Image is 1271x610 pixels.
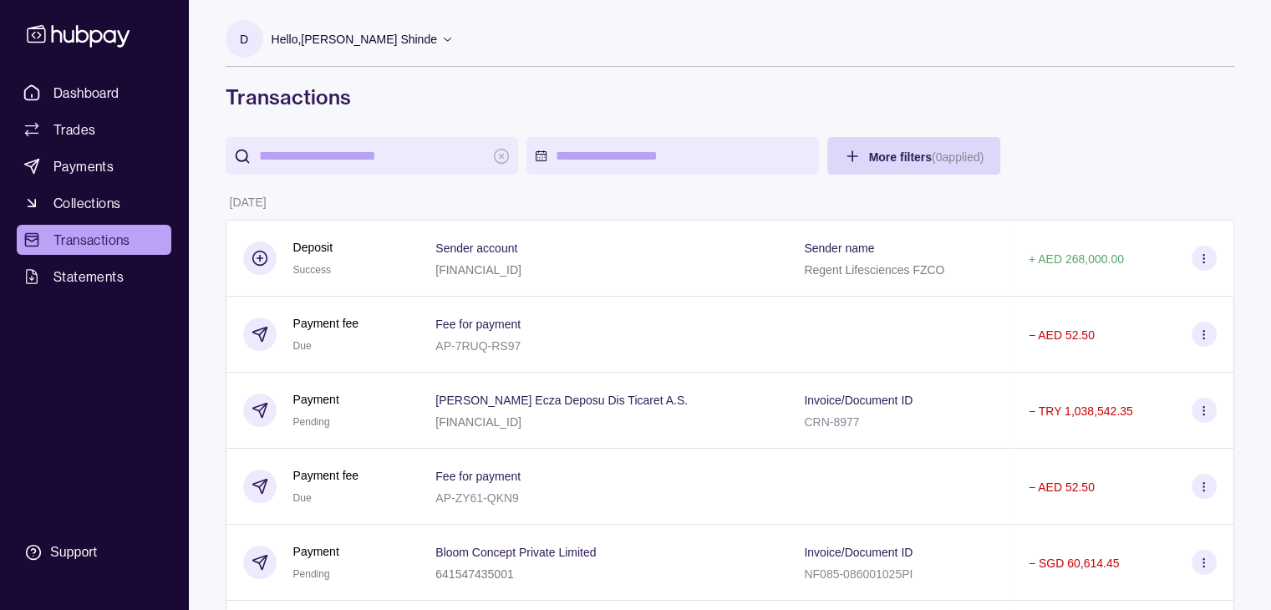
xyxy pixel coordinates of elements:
button: More filters(0applied) [827,137,1001,175]
p: Payment fee [293,314,359,333]
a: Payments [17,151,171,181]
p: [DATE] [230,196,267,209]
a: Dashboard [17,78,171,108]
span: Success [293,264,331,276]
p: [FINANCIAL_ID] [435,415,521,429]
span: Pending [293,568,330,580]
p: Payment [293,390,339,409]
span: Due [293,340,312,352]
p: Bloom Concept Private Limited [435,546,596,559]
h1: Transactions [226,84,1234,110]
p: Sender account [435,241,517,255]
p: CRN-8977 [804,415,859,429]
p: NF085-086001025PI [804,567,913,581]
p: Fee for payment [435,470,521,483]
span: Payments [53,156,114,176]
p: 641547435001 [435,567,513,581]
p: Payment fee [293,466,359,485]
p: Fee for payment [435,318,521,331]
span: Trades [53,119,95,140]
a: Statements [17,262,171,292]
p: − AED 52.50 [1029,328,1095,342]
a: Trades [17,114,171,145]
p: AP-ZY61-QKN9 [435,491,519,505]
span: Due [293,492,312,504]
div: Support [50,543,97,562]
p: − AED 52.50 [1029,480,1095,494]
p: Invoice/Document ID [804,546,913,559]
span: Collections [53,193,120,213]
p: [FINANCIAL_ID] [435,263,521,277]
p: − TRY 1,038,542.35 [1029,404,1133,418]
input: search [259,137,485,175]
p: D [240,30,248,48]
p: Hello, [PERSON_NAME] Shinde [272,30,437,48]
p: − SGD 60,614.45 [1029,557,1120,570]
p: + AED 268,000.00 [1029,252,1124,266]
p: ( 0 applied) [932,150,984,164]
p: Sender name [804,241,874,255]
span: Statements [53,267,124,287]
span: Pending [293,416,330,428]
span: Transactions [53,230,130,250]
p: Deposit [293,238,333,257]
a: Transactions [17,225,171,255]
span: Dashboard [53,83,119,103]
p: Payment [293,542,339,561]
p: [PERSON_NAME] Ecza Deposu Dis Ticaret A.S. [435,394,688,407]
span: More filters [869,150,984,164]
p: Regent Lifesciences FZCO [804,263,944,277]
a: Collections [17,188,171,218]
a: Support [17,535,171,570]
p: AP-7RUQ-RS97 [435,339,521,353]
p: Invoice/Document ID [804,394,913,407]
